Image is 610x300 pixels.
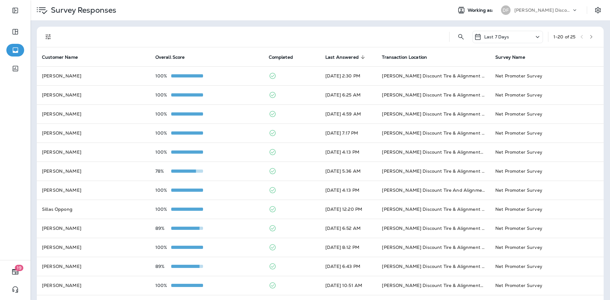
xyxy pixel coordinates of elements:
[37,143,150,162] td: [PERSON_NAME]
[155,55,185,60] span: Overall Score
[37,257,150,276] td: [PERSON_NAME]
[320,200,377,219] td: [DATE] 12:20 PM
[501,5,511,15] div: DF
[37,219,150,238] td: [PERSON_NAME]
[6,4,24,17] button: Expand Sidebar
[592,4,604,16] button: Settings
[37,200,150,219] td: Sillas Oppong
[468,8,495,13] span: Working as:
[377,200,490,219] td: [PERSON_NAME] Discount Tire & Alignment [GEOGRAPHIC_DATA] ([STREET_ADDRESS])
[490,181,604,200] td: Net Promoter Survey
[320,104,377,123] td: [DATE] 4:59 AM
[37,276,150,295] td: [PERSON_NAME]
[377,257,490,276] td: [PERSON_NAME] Discount Tire & Alignment [PERSON_NAME] ([STREET_ADDRESS])
[155,207,171,212] p: 100%
[37,123,150,143] td: [PERSON_NAME]
[48,5,116,15] p: Survey Responses
[320,123,377,143] td: [DATE] 7:17 PM
[155,245,171,250] p: 100%
[15,265,24,271] span: 19
[155,226,171,231] p: 89%
[490,257,604,276] td: Net Promoter Survey
[37,181,150,200] td: [PERSON_NAME]
[37,66,150,85] td: [PERSON_NAME]
[325,55,359,60] span: Last Answered
[155,169,171,174] p: 78%
[495,55,525,60] span: Survey Name
[377,276,490,295] td: [PERSON_NAME] Discount Tire & Alignment- [GEOGRAPHIC_DATA] ([STREET_ADDRESS])
[155,130,171,136] p: 100%
[490,219,604,238] td: Net Promoter Survey
[320,181,377,200] td: [DATE] 4:13 PM
[490,123,604,143] td: Net Promoter Survey
[553,34,575,39] div: 1 - 20 of 25
[320,162,377,181] td: [DATE] 5:36 AM
[490,85,604,104] td: Net Promoter Survey
[514,8,572,13] p: [PERSON_NAME] Discount Tire & Alignment
[155,283,171,288] p: 100%
[155,111,171,117] p: 100%
[382,54,435,60] span: Transaction Location
[269,55,293,60] span: Completed
[269,54,301,60] span: Completed
[320,85,377,104] td: [DATE] 6:25 AM
[377,238,490,257] td: [PERSON_NAME] Discount Tire & Alignment [GEOGRAPHIC_DATA] ([STREET_ADDRESS])
[377,219,490,238] td: [PERSON_NAME] Discount Tire & Alignment [GEOGRAPHIC_DATA] ([STREET_ADDRESS])
[6,265,24,278] button: 19
[320,66,377,85] td: [DATE] 2:30 PM
[455,30,467,43] button: Search Survey Responses
[37,104,150,123] td: [PERSON_NAME]
[155,188,171,193] p: 100%
[320,238,377,257] td: [DATE] 8:12 PM
[377,123,490,143] td: [PERSON_NAME] Discount Tire & Alignment [GEOGRAPHIC_DATA] ([STREET_ADDRESS])
[320,257,377,276] td: [DATE] 6:43 PM
[495,54,533,60] span: Survey Name
[377,66,490,85] td: [PERSON_NAME] Discount Tire & Alignment [GEOGRAPHIC_DATA] ([STREET_ADDRESS])
[320,276,377,295] td: [DATE] 10:51 AM
[490,200,604,219] td: Net Promoter Survey
[377,104,490,123] td: [PERSON_NAME] Discount Tire & Alignment - Damariscotta (5 [PERSON_NAME] Plz,)
[42,54,86,60] span: Customer Name
[155,150,171,155] p: 100%
[320,219,377,238] td: [DATE] 6:52 AM
[42,30,55,43] button: Filters
[42,55,78,60] span: Customer Name
[325,54,367,60] span: Last Answered
[37,85,150,104] td: [PERSON_NAME]
[490,162,604,181] td: Net Promoter Survey
[484,34,509,39] p: Last 7 Days
[377,143,490,162] td: [PERSON_NAME] Discount Tire & Alignment- [GEOGRAPHIC_DATA] ([STREET_ADDRESS])
[490,276,604,295] td: Net Promoter Survey
[490,143,604,162] td: Net Promoter Survey
[37,162,150,181] td: [PERSON_NAME]
[490,66,604,85] td: Net Promoter Survey
[155,73,171,78] p: 100%
[320,143,377,162] td: [DATE] 4:13 PM
[155,264,171,269] p: 89%
[155,54,193,60] span: Overall Score
[490,104,604,123] td: Net Promoter Survey
[382,55,427,60] span: Transaction Location
[377,85,490,104] td: [PERSON_NAME] Discount Tire & Alignment - Damariscotta (5 [PERSON_NAME] Plz,)
[155,92,171,97] p: 100%
[37,238,150,257] td: [PERSON_NAME]
[377,181,490,200] td: [PERSON_NAME] Discount Tire And Alignment - [GEOGRAPHIC_DATA] ([STREET_ADDRESS])
[377,162,490,181] td: [PERSON_NAME] Discount Tire & Alignment [GEOGRAPHIC_DATA] ([STREET_ADDRESS])
[490,238,604,257] td: Net Promoter Survey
